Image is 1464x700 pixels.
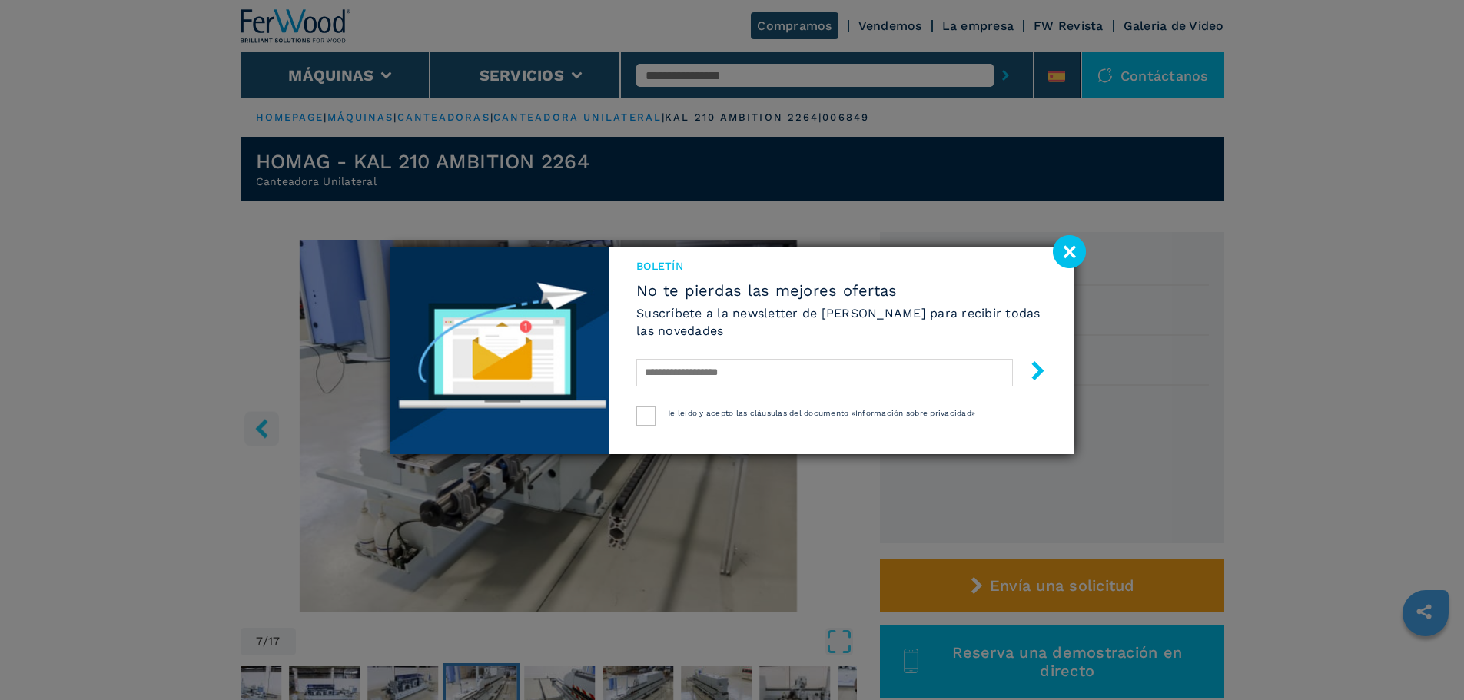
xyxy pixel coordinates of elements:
[636,258,1047,274] span: Boletín
[390,247,610,454] img: Newsletter image
[1013,355,1047,391] button: submit-button
[665,409,975,417] span: He leído y acepto las cláusulas del documento «Información sobre privacidad»
[636,304,1047,340] h6: Suscríbete a la newsletter de [PERSON_NAME] para recibir todas las novedades
[636,281,1047,300] span: No te pierdas las mejores ofertas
